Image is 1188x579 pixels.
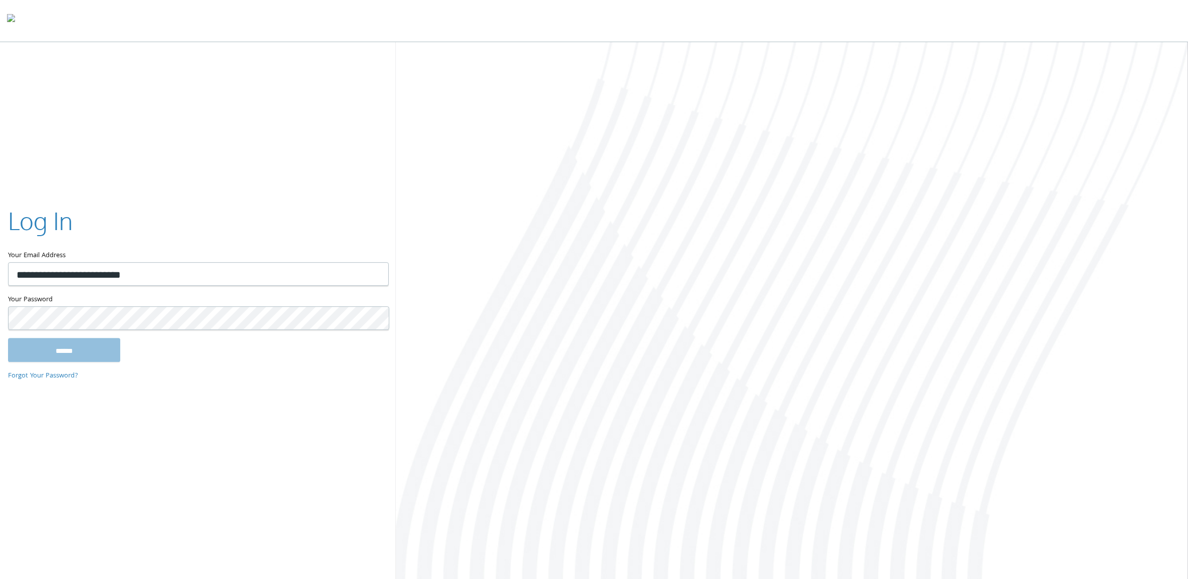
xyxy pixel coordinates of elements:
[8,371,78,382] a: Forgot Your Password?
[7,11,15,31] img: todyl-logo-dark.svg
[369,268,381,280] keeper-lock: Open Keeper Popup
[8,294,388,306] label: Your Password
[369,312,381,324] keeper-lock: Open Keeper Popup
[8,204,73,238] h2: Log In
